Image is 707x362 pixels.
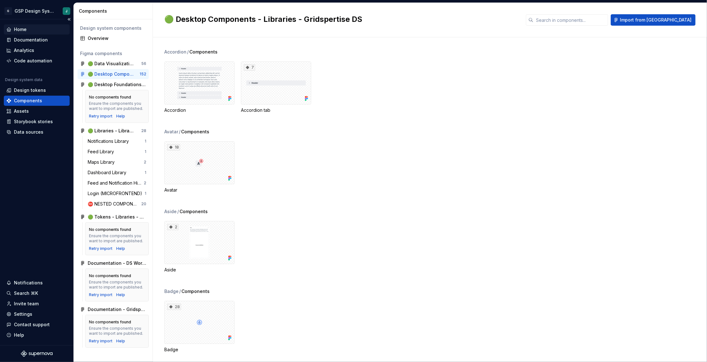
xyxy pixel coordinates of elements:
[4,299,70,309] a: Invite team
[164,346,235,353] div: Badge
[167,304,181,310] div: 28
[88,190,145,197] div: Login (MICROFRONTEND)
[78,126,149,136] a: 🟢 Libraries - Libraries - Gridspertise DS28
[241,61,311,113] div: 7Accordion tab
[164,141,235,193] div: 18Avatar
[1,4,72,18] button: GGSP Design SystemJ
[21,351,53,357] a: Supernova Logo
[85,178,149,188] a: Feed and Notification History2
[66,9,67,14] div: J
[15,8,55,14] div: GSP Design System
[117,246,125,251] div: Help
[117,339,125,344] div: Help
[88,306,146,313] div: Documentation - Gridspertise DS
[89,339,113,344] div: Retry import
[14,37,48,43] div: Documentation
[4,106,70,116] a: Assets
[14,47,34,54] div: Analytics
[79,8,150,14] div: Components
[4,96,70,106] a: Components
[89,326,145,336] div: Ensure the components you want to import are published.
[89,227,131,232] div: No components found
[4,7,12,15] div: G
[145,139,146,144] div: 1
[164,61,235,113] div: Accordion
[88,138,131,144] div: Notifications Library
[88,128,135,134] div: 🟢 Libraries - Libraries - Gridspertise DS
[88,149,117,155] div: Feed Library
[181,129,209,135] span: Components
[187,49,189,55] span: /
[4,278,70,288] button: Notifications
[4,45,70,55] a: Analytics
[4,85,70,95] a: Design tokens
[145,149,146,154] div: 1
[89,273,131,278] div: No components found
[4,320,70,330] button: Contact support
[89,246,113,251] div: Retry import
[89,114,113,119] button: Retry import
[78,212,149,222] a: 🟢 Tokens - Libraries - Gridspertise DS
[88,81,146,88] div: 🟢 Desktop Foundations - Libraries - Gridspertise DS
[241,107,311,113] div: Accordion tab
[88,169,129,176] div: Dashboard Library
[14,290,38,296] div: Search ⌘K
[80,50,146,57] div: Figma components
[89,95,131,100] div: No components found
[164,107,235,113] div: Accordion
[140,72,146,77] div: 152
[244,64,255,71] div: 7
[189,49,218,55] span: Components
[65,15,73,24] button: Collapse sidebar
[14,321,50,328] div: Contact support
[164,288,179,295] div: Badge
[85,168,149,178] a: Dashboard Library1
[88,60,135,67] div: 🟢 Data Visualization Components - Libraries - Gridspertise DS
[117,114,125,119] a: Help
[141,128,146,133] div: 28
[620,17,691,23] span: Import from [GEOGRAPHIC_DATA]
[88,71,135,77] div: 🟢 Desktop Components - Libraries - Gridspertise DS
[78,79,149,90] a: 🟢 Desktop Foundations - Libraries - Gridspertise DS
[14,280,43,286] div: Notifications
[145,191,146,196] div: 1
[164,267,235,273] div: Aside
[88,180,144,186] div: Feed and Notification History
[179,288,181,295] span: /
[88,201,141,207] div: ⛔️ NESTED COMPONENTS
[4,24,70,35] a: Home
[78,33,149,43] a: Overview
[14,311,32,317] div: Settings
[85,136,149,146] a: Notifications Library1
[80,25,146,31] div: Design system components
[164,14,518,24] h2: 🟢 Desktop Components - Libraries - Gridspertise DS
[14,87,46,93] div: Design tokens
[85,157,149,167] a: Maps Library2
[164,49,186,55] div: Accordion
[164,129,178,135] div: Avatar
[167,144,180,150] div: 18
[89,292,113,297] button: Retry import
[144,160,146,165] div: 2
[14,301,39,307] div: Invite team
[144,181,146,186] div: 2
[88,214,146,220] div: 🟢 Tokens - Libraries - Gridspertise DS
[4,309,70,319] a: Settings
[141,201,146,206] div: 20
[141,61,146,66] div: 56
[14,118,53,125] div: Storybook stories
[89,233,145,244] div: Ensure the components you want to import are published.
[167,224,179,230] div: 2
[4,56,70,66] a: Code automation
[117,292,125,297] a: Help
[85,147,149,157] a: Feed Library1
[180,208,208,215] span: Components
[85,188,149,199] a: Login (MICROFRONTEND)1
[164,208,177,215] div: Aside
[4,117,70,127] a: Storybook stories
[145,170,146,175] div: 1
[4,35,70,45] a: Documentation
